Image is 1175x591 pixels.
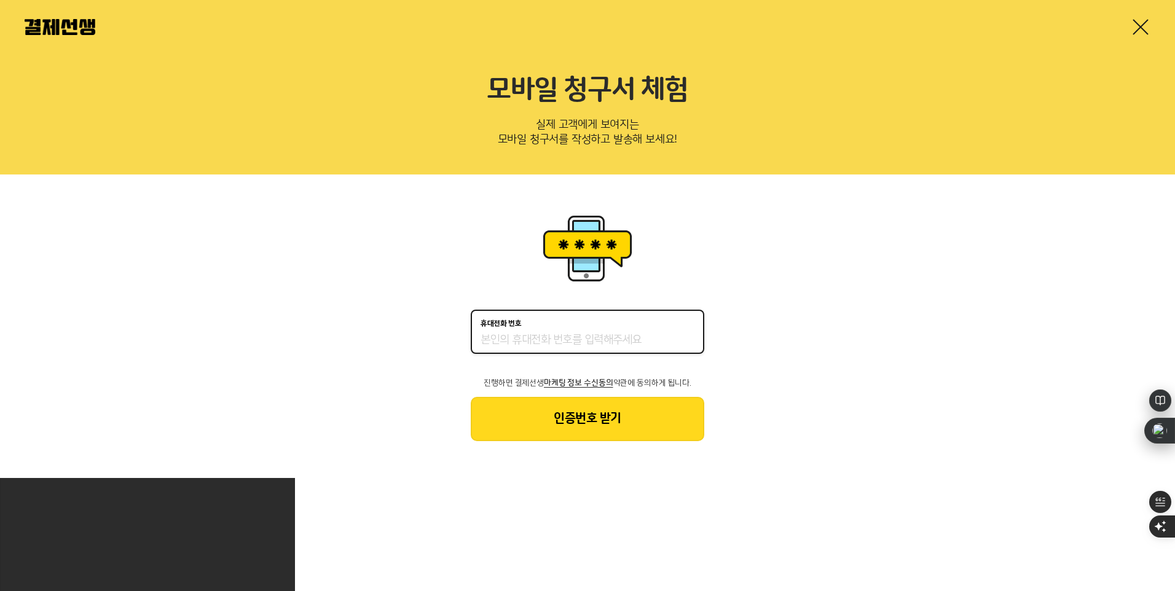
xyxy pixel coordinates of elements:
button: 인증번호 받기 [471,397,704,441]
span: 마케팅 정보 수신동의 [544,378,613,387]
p: 진행하면 결제선생 약관에 동의하게 됩니다. [471,378,704,387]
input: 휴대전화 번호 [481,333,694,348]
p: 휴대전화 번호 [481,319,522,328]
h2: 모바일 청구서 체험 [25,74,1150,107]
img: 결제선생 [25,19,95,35]
img: 휴대폰인증 이미지 [538,211,637,285]
p: 실제 고객에게 보여지는 모바일 청구서를 작성하고 발송해 보세요! [25,114,1150,155]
